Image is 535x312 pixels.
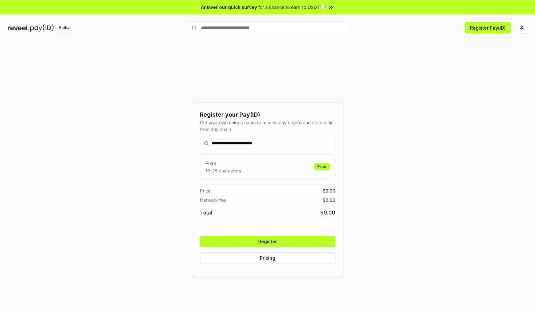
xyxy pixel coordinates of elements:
button: Register [200,236,335,247]
span: Total [200,209,212,216]
h3: Free [205,160,241,167]
span: $ 0.00 [323,187,335,194]
span: for a chance to earn 10 USDT 📝 [258,4,326,11]
div: Alpha [55,24,73,32]
span: Price [200,187,210,194]
div: Register your Pay(ID) [200,110,335,119]
span: $ 0.00 [323,197,335,203]
span: Network fee [200,197,226,203]
span: $ 0.00 [320,209,335,216]
span: Answer our quick survey [201,4,257,11]
p: 13-25 characters [205,167,241,174]
button: Pricing [200,252,335,264]
img: pay_id [30,24,54,32]
div: Get your own unique name to receive any crypto and stablecoin, from any chain [200,119,335,133]
img: reveel_dark [8,24,29,32]
div: Free [314,163,330,170]
button: Register Pay(ID) [465,22,511,33]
